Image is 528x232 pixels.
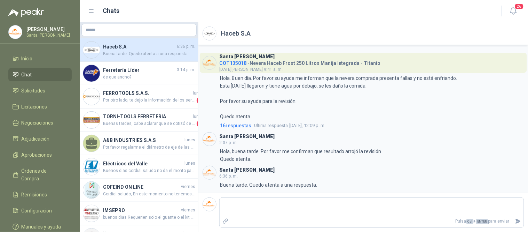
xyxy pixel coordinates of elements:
span: Por favor regalarme el diámetro de eje de las chumacera por favor. [103,144,195,151]
span: 6:36 p. m. [219,174,238,179]
img: Company Logo [203,56,216,69]
a: 16respuestasUltima respuesta[DATE], 12:09 p. m. [219,122,524,129]
p: Pulsa + para enviar [231,215,512,227]
span: de que ancho? [103,74,195,81]
span: Manuales y ayuda [22,223,61,231]
h1: Chats [103,6,120,16]
img: Company Logo [203,198,216,211]
a: Inicio [8,52,72,65]
img: Logo peakr [8,8,44,17]
a: Adjudicación [8,132,72,145]
span: Adjudicación [22,135,50,143]
span: Aprobaciones [22,151,52,159]
a: Negociaciones [8,116,72,129]
h3: Santa [PERSON_NAME] [219,135,275,139]
span: Solicitudes [22,87,46,95]
img: Company Logo [83,65,100,82]
span: buenos dias Requerien solo el guante o el kit completo , con pruebas de testeo incluido muchas gr... [103,214,195,221]
label: Adjuntar archivos [220,215,231,227]
h4: Haceb S.A [103,43,175,51]
span: Licitaciones [22,103,47,111]
a: Company LogoEléctricos del VallelunesBuenos dias cordial saludo no da el monto para despacho gracias [80,155,198,179]
img: Company Logo [83,112,100,128]
span: lunes [184,160,195,167]
span: Ultima respuesta [254,122,288,129]
img: Company Logo [9,25,22,39]
span: Buena tarde. Quedo atenta a una respuesta. [103,51,195,57]
p: Hola. Buen día. Por favor su ayuda me informan que la nevera comprada presenta fallas y no está e... [220,74,458,120]
span: Chat [22,71,32,78]
img: Company Logo [83,158,100,175]
a: Company LogoCOFEIND ON LINEviernesCordial saludo, En este momento no tenemos unidades disponibles... [80,179,198,202]
h4: Eléctricos del Valle [103,160,183,167]
span: lunes [193,113,204,120]
span: viernes [181,207,195,214]
span: 3:14 p. m. [177,67,195,73]
img: Company Logo [83,42,100,58]
a: Configuración [8,204,72,217]
span: Por otro lado, te dejo la información de los seriales de los equipos si en algún momento se prese... [103,97,195,104]
span: lunes [184,137,195,143]
h4: Ferretería Líder [103,66,175,74]
p: Hola, buena tarde. Por favor me confirman que resultado arrojó la revisión. Quedo atenta. [220,148,384,163]
img: Company Logo [83,205,100,222]
a: A&B INDUSTRIES S.A.SlunesPor favor regalarme el diámetro de eje de las chumacera por favor. [80,132,198,155]
p: [PERSON_NAME] [26,27,70,32]
h4: TORNI-TOOLS FERRETERIA [103,113,191,120]
span: Inicio [22,55,33,62]
span: 6:36 p. m. [177,43,195,50]
span: Remisiones [22,191,47,199]
span: [DATE][PERSON_NAME] 9:41 a. m. [219,67,283,72]
span: 2 [197,97,204,104]
p: Santa [PERSON_NAME] [26,33,70,37]
span: Cordial saludo, En este momento no tenemos unidades disponibles del equipo solicitado, por ende p... [103,191,195,197]
h4: FERROTOOLS S.A.S. [103,89,191,97]
span: Configuración [22,207,52,215]
h3: Santa [PERSON_NAME] [219,55,275,59]
span: Buenas tardes, cabe aclarar que se cotizó de 70 mm [103,120,195,127]
a: Chat [8,68,72,81]
span: [DATE], 12:09 p. m. [254,122,325,129]
a: Company LogoTORNI-TOOLS FERRETERIAlunesBuenas tardes, cabe aclarar que se cotizó de 70 mm1 [80,108,198,132]
h4: - Nevera Haceb Frost 250 Litros Manija Integrada - Titanio [219,59,381,65]
a: Órdenes de Compra [8,164,72,185]
h4: COFEIND ON LINE [103,183,180,191]
span: lunes [193,90,204,97]
span: Órdenes de Compra [22,167,65,182]
h4: A&B INDUSTRIES S.A.S [103,136,183,144]
span: ENTER [476,219,488,224]
span: Buenos dias cordial saludo no da el monto para despacho gracias [103,167,195,174]
a: Licitaciones [8,100,72,113]
button: 26 [507,5,520,17]
h4: IMSEPRO [103,207,180,214]
a: Company LogoIMSEPROviernesbuenos dias Requerien solo el guante o el kit completo , con pruebas de... [80,202,198,225]
a: Company LogoFERROTOOLS S.A.S.lunesPor otro lado, te dejo la información de los seriales de los eq... [80,85,198,108]
img: Company Logo [203,27,216,40]
span: Ctrl [466,219,474,224]
span: 26 [514,3,524,10]
a: Aprobaciones [8,148,72,162]
img: Company Logo [203,166,216,179]
span: viernes [181,184,195,190]
a: Solicitudes [8,84,72,97]
p: Buena tarde. Quedo atenta a una respuesta. [220,181,317,189]
a: Company LogoHaceb S.A6:36 p. m.Buena tarde. Quedo atenta a una respuesta. [80,38,198,62]
span: 16 respuesta s [220,122,251,129]
span: 2:07 p. m. [219,140,238,145]
span: Negociaciones [22,119,54,127]
span: 1 [197,120,204,127]
img: Company Logo [83,88,100,105]
button: Enviar [512,215,524,227]
span: COT135018 [219,60,246,66]
img: Company Logo [83,182,100,199]
a: Remisiones [8,188,72,201]
h2: Haceb S.A [221,29,251,38]
img: Company Logo [203,133,216,146]
a: Company LogoFerretería Líder3:14 p. m.de que ancho? [80,62,198,85]
h3: Santa [PERSON_NAME] [219,168,275,172]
